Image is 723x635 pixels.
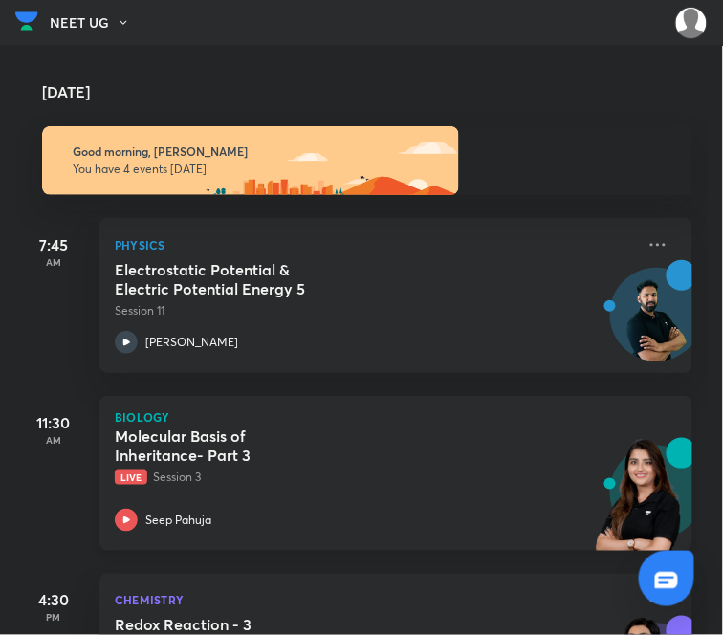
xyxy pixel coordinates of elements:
img: morning [42,126,459,195]
img: unacademy [587,438,692,570]
h5: Molecular Basis of Inheritance- Part 3 [115,427,353,465]
h4: [DATE] [42,84,712,99]
h5: 11:30 [15,411,92,434]
h6: Good morning, [PERSON_NAME] [73,144,662,159]
span: Live [115,470,147,485]
h5: Electrostatic Potential & Electric Potential Energy 5 [115,260,353,298]
p: [PERSON_NAME] [145,334,238,351]
p: PM [15,612,92,624]
h5: 4:30 [15,589,92,612]
h5: 7:45 [15,233,92,256]
p: Session 3 [115,469,635,486]
p: Physics [115,233,635,256]
button: NEET UG [50,9,142,37]
p: Session 11 [115,302,635,319]
p: Biology [115,411,677,423]
img: Company Logo [15,7,38,35]
a: Company Logo [15,7,38,40]
p: AM [15,434,92,446]
h5: Redox Reaction - 3 [115,616,353,635]
p: Chemistry [115,589,635,612]
p: You have 4 events [DATE] [73,162,662,177]
p: AM [15,256,92,268]
img: Amisha Rani [675,7,708,39]
p: Seep Pahuja [145,512,211,529]
img: Avatar [611,278,703,370]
